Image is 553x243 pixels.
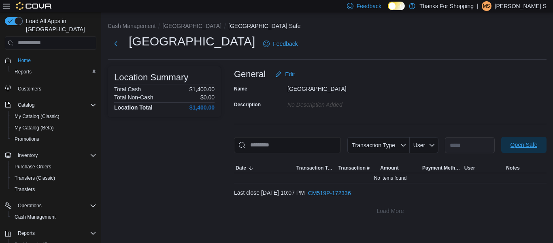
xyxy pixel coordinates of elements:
span: Cash Management [11,212,96,222]
span: Operations [18,202,42,209]
span: My Catalog (Beta) [15,125,54,131]
a: Home [15,56,34,65]
input: Dark Mode [388,2,405,10]
button: Open Safe [501,137,547,153]
a: Customers [15,84,45,94]
span: Notes [506,165,519,171]
span: Catalog [15,100,96,110]
a: My Catalog (Classic) [11,112,63,121]
button: User [463,163,505,173]
span: User [413,142,425,148]
button: Cash Management [8,211,100,223]
p: | [477,1,479,11]
button: Transfers [8,184,100,195]
span: CM519P-172336 [308,189,351,197]
a: Reports [11,67,35,77]
div: Meade S [482,1,491,11]
span: Payment Methods [422,165,461,171]
label: Description [234,101,261,108]
a: Transfers [11,185,38,194]
button: Edit [272,66,298,82]
span: Purchase Orders [15,163,51,170]
span: My Catalog (Classic) [11,112,96,121]
span: Operations [15,201,96,211]
span: Amount [380,165,398,171]
h4: Location Total [114,104,153,111]
p: $1,400.00 [189,86,215,92]
span: Reports [18,230,35,237]
div: [GEOGRAPHIC_DATA] [287,82,396,92]
span: Catalog [18,102,34,108]
span: My Catalog (Beta) [11,123,96,133]
span: Feedback [357,2,381,10]
button: Transaction Type [347,137,410,153]
button: User [410,137,438,153]
h3: Location Summary [114,73,188,82]
button: Amount [379,163,421,173]
div: Last close [DATE] 10:07 PM [234,185,547,201]
a: Purchase Orders [11,162,55,172]
button: Transaction Type [295,163,337,173]
span: Customers [15,83,96,93]
p: Thanks For Shopping [419,1,474,11]
div: No Description added [287,98,396,108]
span: Transaction Type [296,165,335,171]
span: Inventory [18,152,38,159]
span: Open Safe [510,141,538,149]
span: Promotions [11,134,96,144]
span: Transaction # [338,165,370,171]
span: Reports [15,69,32,75]
span: Load All Apps in [GEOGRAPHIC_DATA] [23,17,96,33]
h6: Total Cash [114,86,141,92]
h3: General [234,69,266,79]
span: Promotions [15,136,39,142]
button: Home [2,54,100,66]
span: Transfers (Classic) [15,175,55,181]
p: $0.00 [200,94,215,101]
span: Customers [18,86,41,92]
span: Cash Management [15,214,55,220]
a: Feedback [260,36,301,52]
button: Catalog [15,100,38,110]
span: Transfers [15,186,35,193]
h4: $1,400.00 [189,104,215,111]
button: [GEOGRAPHIC_DATA] [162,23,221,29]
span: Reports [15,228,96,238]
a: My Catalog (Beta) [11,123,57,133]
span: User [464,165,475,171]
img: Cova [16,2,52,10]
button: Catalog [2,99,100,111]
h1: [GEOGRAPHIC_DATA] [129,33,255,49]
span: No items found [374,175,407,181]
span: Date [236,165,246,171]
button: Transaction # [337,163,379,173]
span: Transfers (Classic) [11,173,96,183]
p: [PERSON_NAME] S [495,1,547,11]
button: Notes [504,163,547,173]
span: Home [15,55,96,65]
label: Name [234,86,247,92]
button: [GEOGRAPHIC_DATA] Safe [228,23,300,29]
button: Inventory [15,151,41,160]
span: Load More [377,207,404,215]
button: Load More [234,203,547,219]
span: Home [18,57,31,64]
button: Reports [2,228,100,239]
button: My Catalog (Beta) [8,122,100,133]
a: Cash Management [11,212,59,222]
button: Payment Methods [421,163,463,173]
button: Next [108,36,124,52]
input: This is a search bar. As you type, the results lower in the page will automatically filter. [234,137,341,153]
span: Transaction Type [352,142,395,148]
nav: An example of EuiBreadcrumbs [108,22,547,32]
span: Edit [285,70,295,78]
span: Purchase Orders [11,162,96,172]
button: Operations [2,200,100,211]
button: Inventory [2,150,100,161]
span: Reports [11,67,96,77]
a: Transfers (Classic) [11,173,58,183]
a: Promotions [11,134,43,144]
button: Reports [8,66,100,77]
button: My Catalog (Classic) [8,111,100,122]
